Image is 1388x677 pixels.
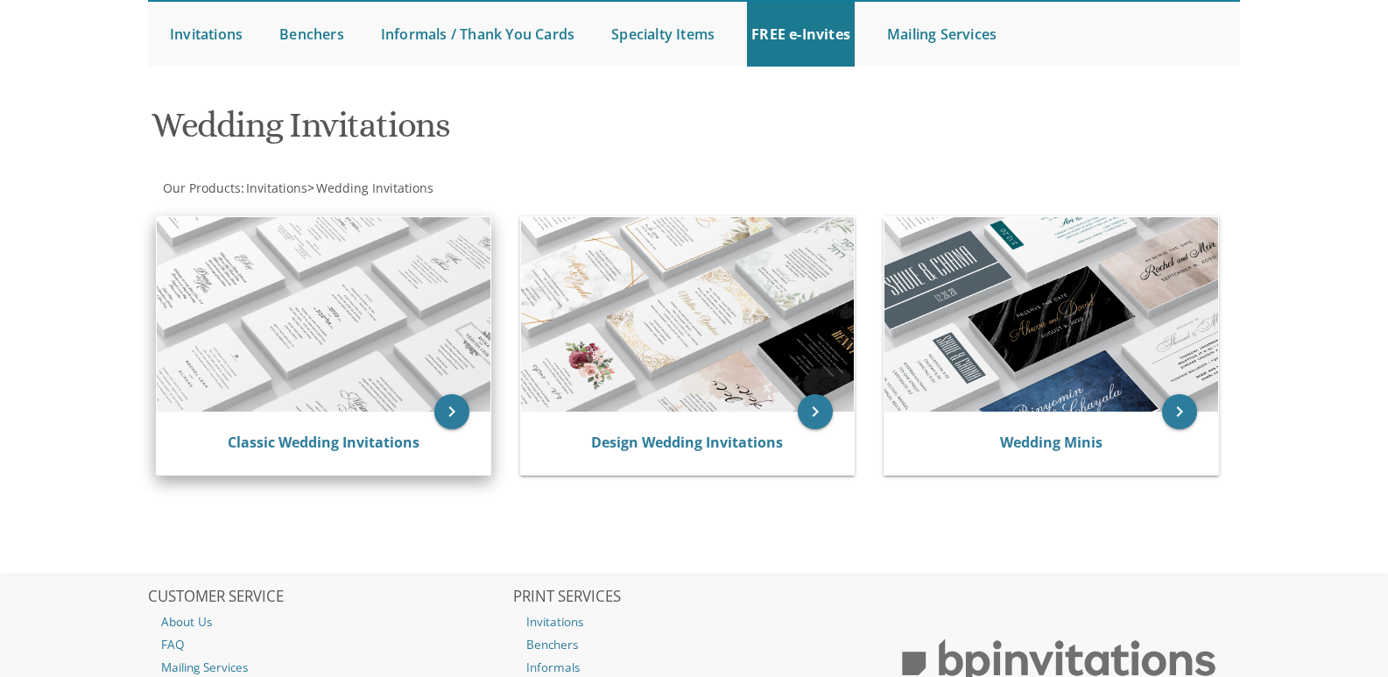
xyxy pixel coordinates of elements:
img: Classic Wedding Invitations [157,217,490,412]
a: keyboard_arrow_right [798,394,833,429]
a: keyboard_arrow_right [1162,394,1197,429]
h2: CUSTOMER SERVICE [148,589,511,606]
a: FREE e-Invites [747,2,855,67]
a: Wedding Invitations [314,180,433,196]
a: Benchers [513,633,876,656]
a: Mailing Services [883,2,1001,67]
a: Our Products [161,180,241,196]
a: Design Wedding Invitations [591,433,783,452]
h1: Wedding Invitations [151,106,866,158]
img: Wedding Minis [884,217,1218,412]
span: Wedding Invitations [316,180,433,196]
a: Wedding Minis [1000,433,1103,452]
span: > [307,180,433,196]
a: Benchers [275,2,349,67]
a: Invitations [513,610,876,633]
a: About Us [148,610,511,633]
span: Invitations [246,180,307,196]
a: Specialty Items [607,2,719,67]
a: Classic Wedding Invitations [228,433,419,452]
a: Invitations [244,180,307,196]
h2: PRINT SERVICES [513,589,876,606]
div: : [148,180,694,197]
a: keyboard_arrow_right [434,394,469,429]
img: Design Wedding Invitations [521,217,855,412]
a: Invitations [166,2,247,67]
a: FAQ [148,633,511,656]
a: Informals / Thank You Cards [377,2,579,67]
